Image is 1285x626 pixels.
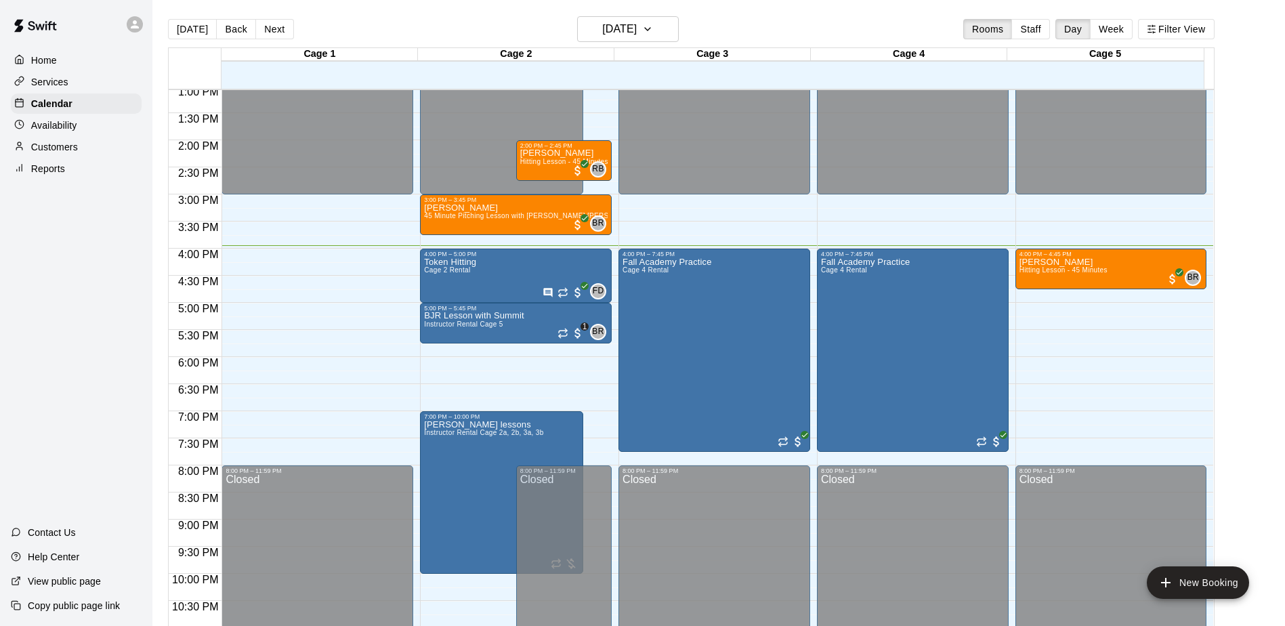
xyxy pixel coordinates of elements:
div: 4:00 PM – 4:45 PM [1019,251,1203,257]
span: 1 / 2 customers have paid [571,327,585,340]
div: 5:00 PM – 5:45 PM [424,305,608,312]
div: Cage 3 [614,48,811,61]
div: 8:00 PM – 11:59 PM [226,467,409,474]
div: 4:00 PM – 7:45 PM [623,251,806,257]
div: 7:00 PM – 10:00 PM [424,413,578,420]
span: Cage 2 Rental [424,266,470,274]
span: 8:00 PM [175,465,222,477]
div: Reports [11,159,142,179]
span: 6:00 PM [175,357,222,369]
p: Availability [31,119,77,132]
div: Home [11,50,142,70]
a: Services [11,72,142,92]
p: Help Center [28,550,79,564]
button: Day [1055,19,1091,39]
button: Week [1090,19,1133,39]
p: Reports [31,162,65,175]
span: Hitting Lesson - 45 Minutes [520,158,608,165]
button: [DATE] [577,16,679,42]
button: Filter View [1138,19,1214,39]
div: 8:00 PM – 11:59 PM [623,467,806,474]
span: Cage 4 Rental [821,266,867,274]
div: Front Desk [590,283,606,299]
div: Billy Jack Ryan [590,324,606,340]
div: 7:00 PM – 10:00 PM: Joe Jimenez lessons [420,411,583,574]
span: Recurring event [778,436,788,447]
span: 8:30 PM [175,493,222,504]
span: All customers have paid [571,286,585,299]
span: 2:30 PM [175,167,222,179]
div: Billy Jack Ryan [590,215,606,232]
span: Recurring event [557,287,568,298]
svg: Has notes [543,287,553,298]
p: Calendar [31,97,72,110]
span: All customers have paid [791,435,805,448]
div: 3:00 PM – 3:45 PM [424,196,608,203]
span: 5:00 PM [175,303,222,314]
span: All customers have paid [1166,272,1179,286]
div: 4:00 PM – 5:00 PM: Token Hitting [420,249,612,303]
p: Services [31,75,68,89]
span: 5:30 PM [175,330,222,341]
div: Rafael Betances [590,161,606,178]
div: 5:00 PM – 5:45 PM: BJR Lesson with Summit [420,303,612,343]
span: 10:30 PM [169,601,222,612]
div: Customers [11,137,142,157]
span: 9:00 PM [175,520,222,531]
span: 7:00 PM [175,411,222,423]
div: Cage 5 [1007,48,1204,61]
div: Cage 4 [811,48,1007,61]
div: 4:00 PM – 7:45 PM: Fall Academy Practice [817,249,1009,452]
span: 4:30 PM [175,276,222,287]
div: 2:00 PM – 2:45 PM [520,142,608,149]
span: 2:00 PM [175,140,222,152]
button: add [1147,566,1249,599]
span: Cage 4 Rental [623,266,669,274]
p: Contact Us [28,526,76,539]
div: 4:00 PM – 5:00 PM [424,251,608,257]
h6: [DATE] [602,20,637,39]
button: [DATE] [168,19,217,39]
span: 45 Minute Pitching Lesson with [PERSON_NAME] [PERSON_NAME] [424,212,646,220]
span: 1:00 PM [175,86,222,98]
span: 1 [581,322,589,331]
button: Back [216,19,256,39]
span: FD [593,285,604,298]
button: Rooms [963,19,1012,39]
span: Instructor Rental Cage 2a, 2b, 3a, 3b [424,429,543,436]
div: 2:00 PM – 2:45 PM: David Ham [516,140,612,181]
span: 9:30 PM [175,547,222,558]
div: 4:00 PM – 7:45 PM: Fall Academy Practice [618,249,810,452]
div: 4:00 PM – 7:45 PM [821,251,1005,257]
div: 4:00 PM – 4:45 PM: Finn Cornelius [1015,249,1207,289]
div: Billy Jack Ryan [1185,270,1201,286]
span: 4:00 PM [175,249,222,260]
span: 10:00 PM [169,574,222,585]
span: Recurring event [557,328,568,339]
span: Instructor Rental Cage 5 [424,320,503,328]
p: Home [31,54,57,67]
div: 8:00 PM – 11:59 PM [520,467,608,474]
span: Front Desk [595,283,606,299]
span: Hitting Lesson - 45 Minutes [1019,266,1108,274]
div: Calendar [11,93,142,114]
span: RB [592,163,604,176]
span: BR [592,325,604,339]
span: Billy Jack Ryan [1190,270,1201,286]
div: Cage 1 [222,48,418,61]
span: 3:00 PM [175,194,222,206]
span: All customers have paid [571,218,585,232]
span: 6:30 PM [175,384,222,396]
span: 7:30 PM [175,438,222,450]
div: 3:00 PM – 3:45 PM: Teddy DeLeo [420,194,612,235]
span: Billy Jack Ryan [595,215,606,232]
p: View public page [28,575,101,588]
button: Staff [1011,19,1050,39]
span: Recurring event [976,436,987,447]
button: Next [255,19,293,39]
a: Availability [11,115,142,135]
div: Cage 2 [418,48,614,61]
span: All customers have paid [990,435,1003,448]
